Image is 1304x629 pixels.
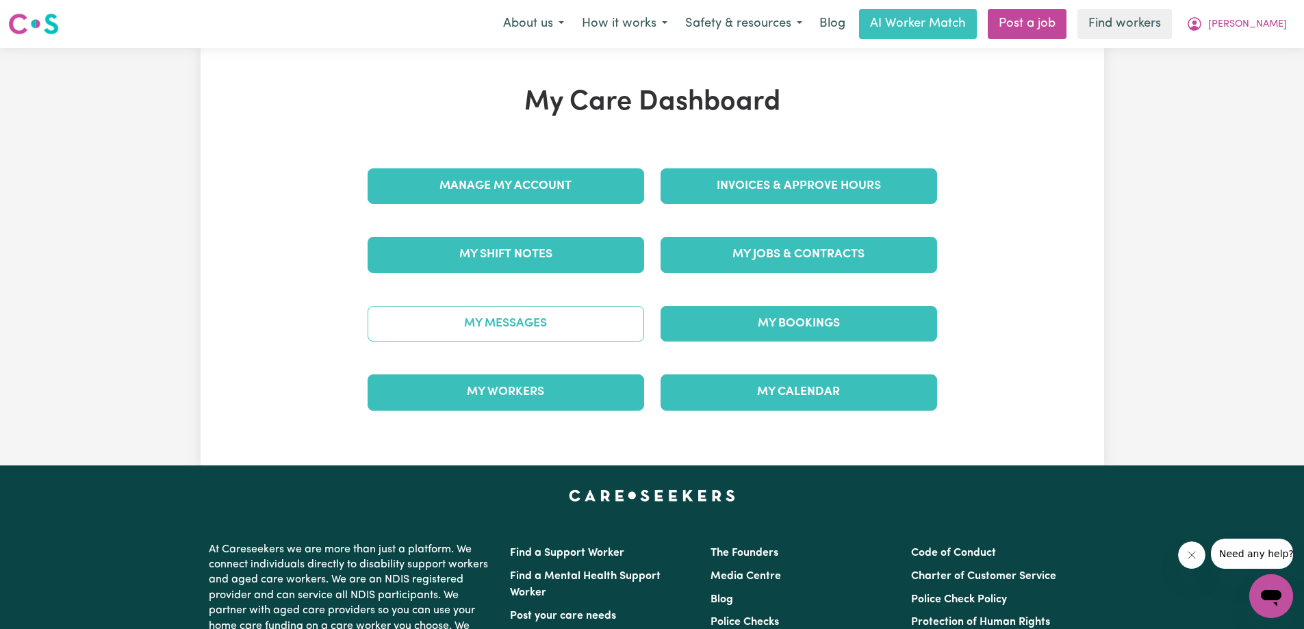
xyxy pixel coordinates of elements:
[911,548,996,559] a: Code of Conduct
[1211,539,1293,569] iframe: Message from company
[711,617,779,628] a: Police Checks
[661,237,937,272] a: My Jobs & Contracts
[8,10,83,21] span: Need any help?
[1208,17,1287,32] span: [PERSON_NAME]
[368,237,644,272] a: My Shift Notes
[911,571,1056,582] a: Charter of Customer Service
[569,490,735,501] a: Careseekers home page
[359,86,945,119] h1: My Care Dashboard
[988,9,1066,39] a: Post a job
[368,168,644,204] a: Manage My Account
[676,10,811,38] button: Safety & resources
[368,306,644,342] a: My Messages
[510,548,624,559] a: Find a Support Worker
[368,374,644,410] a: My Workers
[661,306,937,342] a: My Bookings
[8,12,59,36] img: Careseekers logo
[711,548,778,559] a: The Founders
[711,594,733,605] a: Blog
[8,8,59,40] a: Careseekers logo
[1249,574,1293,618] iframe: Button to launch messaging window
[661,168,937,204] a: Invoices & Approve Hours
[911,617,1050,628] a: Protection of Human Rights
[661,374,937,410] a: My Calendar
[859,9,977,39] a: AI Worker Match
[510,571,661,598] a: Find a Mental Health Support Worker
[811,9,854,39] a: Blog
[510,611,616,621] a: Post your care needs
[911,594,1007,605] a: Police Check Policy
[1077,9,1172,39] a: Find workers
[1178,541,1205,569] iframe: Close message
[1177,10,1296,38] button: My Account
[711,571,781,582] a: Media Centre
[494,10,573,38] button: About us
[573,10,676,38] button: How it works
